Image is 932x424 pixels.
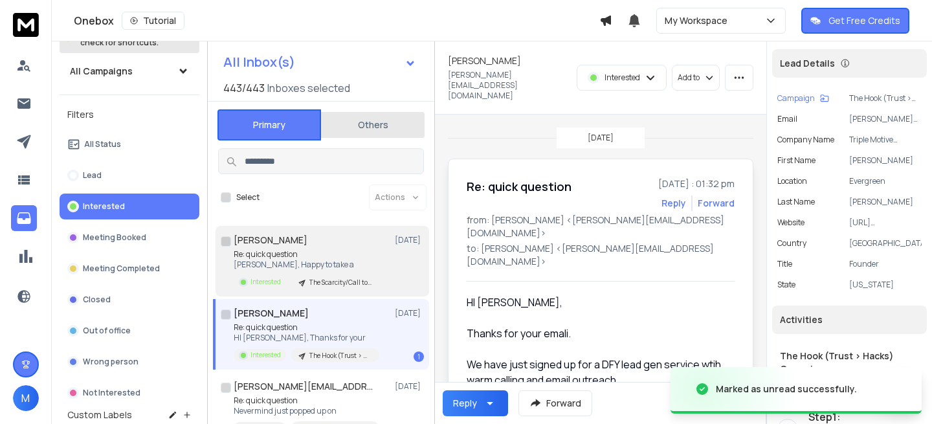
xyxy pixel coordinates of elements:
[777,176,807,186] p: location
[60,225,199,251] button: Meeting Booked
[309,278,372,287] p: The Scarcity/Call to Action Campaign
[234,249,379,260] p: Re: quick question
[777,218,804,228] p: website
[83,326,131,336] p: Out of office
[60,106,199,124] h3: Filters
[777,135,834,145] p: Company Name
[60,256,199,282] button: Meeting Completed
[122,12,184,30] button: Tutorial
[83,263,160,274] p: Meeting Completed
[698,197,735,210] div: Forward
[321,111,425,139] button: Others
[250,277,281,287] p: Interested
[467,242,735,268] p: to: [PERSON_NAME] <[PERSON_NAME][EMAIL_ADDRESS][DOMAIN_NAME]>
[777,93,829,104] button: Campaign
[13,385,39,411] button: M
[234,333,379,343] p: HI [PERSON_NAME], Thanks for your
[217,109,321,140] button: Primary
[678,73,700,83] p: Add to
[448,54,521,67] h1: [PERSON_NAME]
[849,197,922,207] p: [PERSON_NAME]
[395,308,424,318] p: [DATE]
[518,390,592,416] button: Forward
[234,260,379,270] p: [PERSON_NAME], Happy to take a
[849,238,922,249] p: [GEOGRAPHIC_DATA]
[801,8,909,34] button: Get Free Credits
[658,177,735,190] p: [DATE] : 01:32 pm
[84,139,121,150] p: All Status
[443,390,508,416] button: Reply
[60,380,199,406] button: Not Interested
[780,57,835,70] p: Lead Details
[605,73,640,83] p: Interested
[467,214,735,240] p: from: [PERSON_NAME] <[PERSON_NAME][EMAIL_ADDRESS][DOMAIN_NAME]>
[777,280,795,290] p: State
[213,49,427,75] button: All Inbox(s)
[665,14,733,27] p: My Workspace
[234,406,379,416] p: Nevermind just popped up on
[60,162,199,188] button: Lead
[60,318,199,344] button: Out of office
[849,259,922,269] p: Founder
[453,397,477,410] div: Reply
[83,170,102,181] p: Lead
[234,322,379,333] p: Re: quick question
[60,349,199,375] button: Wrong person
[414,351,424,362] div: 1
[234,234,307,247] h1: [PERSON_NAME]
[223,80,265,96] span: 443 / 443
[777,259,792,269] p: title
[395,235,424,245] p: [DATE]
[395,381,424,392] p: [DATE]
[60,194,199,219] button: Interested
[67,408,132,421] h3: Custom Labels
[83,388,140,398] p: Not Interested
[777,114,797,124] p: Email
[60,58,199,84] button: All Campaigns
[60,287,199,313] button: Closed
[849,114,922,124] p: [PERSON_NAME][EMAIL_ADDRESS][DOMAIN_NAME]
[777,197,815,207] p: Last Name
[83,357,139,367] p: Wrong person
[267,80,350,96] h3: Inboxes selected
[828,14,900,27] p: Get Free Credits
[661,197,686,210] button: Reply
[777,93,815,104] p: Campaign
[83,295,111,305] p: Closed
[467,177,571,195] h1: Re: quick question
[234,380,376,393] h1: [PERSON_NAME][EMAIL_ADDRESS]
[467,326,724,341] div: Thanks for your emali.
[236,192,260,203] label: Select
[716,383,857,396] div: Marked as unread successfully.
[70,65,133,78] h1: All Campaigns
[849,176,922,186] p: Evergreen
[777,238,806,249] p: Country
[234,307,309,320] h1: [PERSON_NAME]
[74,12,599,30] div: Onebox
[60,131,199,157] button: All Status
[467,357,724,388] div: We have just signed up for a DFY lead gen service wtih warm calling and email outreach.
[83,232,146,243] p: Meeting Booked
[309,351,372,361] p: The Hook (Trust > Hacks) Campaign
[250,350,281,360] p: Interested
[83,201,125,212] p: Interested
[780,350,919,375] h1: The Hook (Trust > Hacks) Campaign
[849,135,922,145] p: Triple Motive Marketing
[234,396,379,406] p: Re: quick question
[849,155,922,166] p: [PERSON_NAME]
[849,93,922,104] p: The Hook (Trust > Hacks) Campaign
[849,218,922,228] p: [URL][DOMAIN_NAME]
[588,133,614,143] p: [DATE]
[223,56,295,69] h1: All Inbox(s)
[772,306,927,334] div: Activities
[849,280,922,290] p: [US_STATE]
[448,70,569,101] p: [PERSON_NAME][EMAIL_ADDRESS][DOMAIN_NAME]
[777,155,815,166] p: First Name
